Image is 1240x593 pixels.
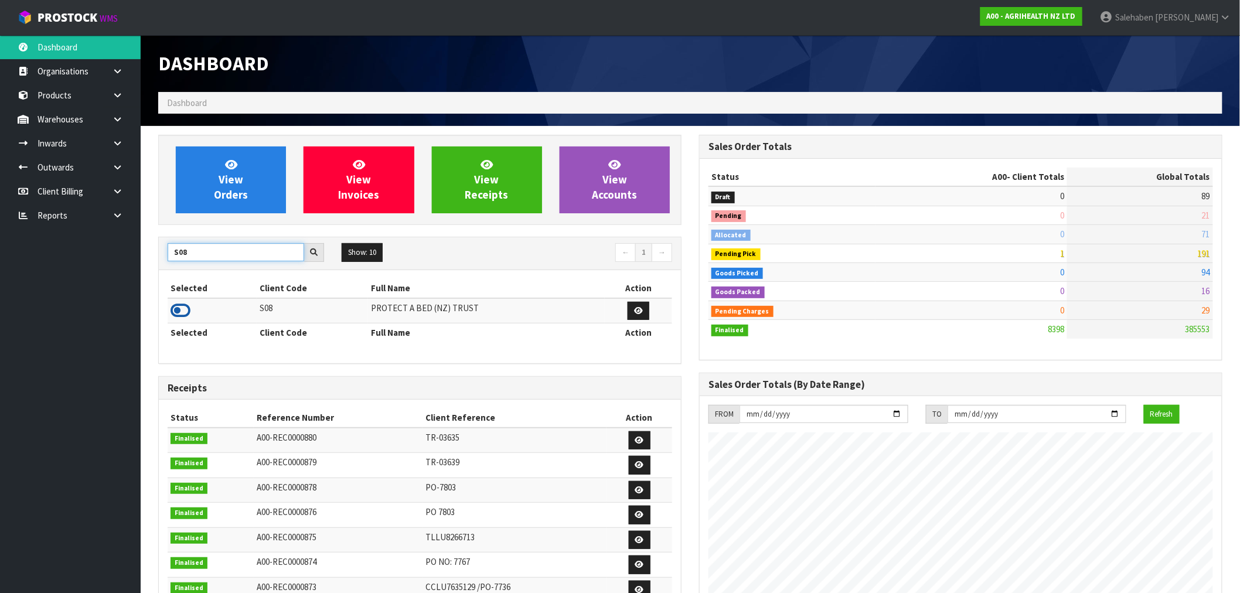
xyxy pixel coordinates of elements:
[257,556,316,567] span: A00-REC0000874
[1060,267,1064,278] span: 0
[1202,210,1210,221] span: 21
[171,483,207,495] span: Finalised
[607,408,672,427] th: Action
[176,146,286,213] a: ViewOrders
[257,298,368,323] td: S08
[711,248,761,260] span: Pending Pick
[257,279,368,298] th: Client Code
[425,482,456,493] span: PO-7803
[171,557,207,569] span: Finalised
[592,158,637,202] span: View Accounts
[428,243,672,264] nav: Page navigation
[711,210,746,222] span: Pending
[425,432,459,443] span: TR-03635
[1060,210,1064,221] span: 0
[368,323,605,342] th: Full Name
[171,533,207,544] span: Finalised
[100,13,118,24] small: WMS
[257,432,316,443] span: A00-REC0000880
[635,243,652,262] a: 1
[1048,323,1064,335] span: 8398
[38,10,97,25] span: ProStock
[432,146,542,213] a: ViewReceipts
[1060,229,1064,240] span: 0
[711,230,751,241] span: Allocated
[257,581,316,592] span: A00-REC0000873
[1202,285,1210,296] span: 16
[168,408,254,427] th: Status
[257,482,316,493] span: A00-REC0000878
[708,405,740,424] div: FROM
[708,379,1213,390] h3: Sales Order Totals (By Date Range)
[168,323,257,342] th: Selected
[1060,190,1064,202] span: 0
[992,171,1007,182] span: A00
[423,408,607,427] th: Client Reference
[1115,12,1153,23] span: Salehaben
[1186,323,1210,335] span: 385553
[708,168,876,186] th: Status
[1202,190,1210,202] span: 89
[368,298,605,323] td: PROTECT A BED (NZ) TRUST
[257,456,316,468] span: A00-REC0000879
[708,141,1213,152] h3: Sales Order Totals
[711,268,763,280] span: Goods Picked
[1155,12,1218,23] span: [PERSON_NAME]
[1202,229,1210,240] span: 71
[171,458,207,469] span: Finalised
[1060,285,1064,296] span: 0
[980,7,1082,26] a: A00 - AGRIHEALTH NZ LTD
[605,323,672,342] th: Action
[425,556,470,567] span: PO NO: 7767
[168,383,672,394] h3: Receipts
[1144,405,1180,424] button: Refresh
[18,10,32,25] img: cube-alt.png
[257,506,316,517] span: A00-REC0000876
[1060,248,1064,259] span: 1
[711,287,765,298] span: Goods Packed
[257,323,368,342] th: Client Code
[711,192,735,203] span: Draft
[876,168,1068,186] th: - Client Totals
[257,531,316,543] span: A00-REC0000875
[1198,248,1210,259] span: 191
[615,243,636,262] a: ←
[168,279,257,298] th: Selected
[338,158,379,202] span: View Invoices
[1202,305,1210,316] span: 29
[926,405,948,424] div: TO
[158,51,269,76] span: Dashboard
[425,456,459,468] span: TR-03639
[304,146,414,213] a: ViewInvoices
[425,506,455,517] span: PO 7803
[425,581,510,592] span: CCLU7635129 /PO-7736
[171,433,207,445] span: Finalised
[987,11,1076,21] strong: A00 - AGRIHEALTH NZ LTD
[711,306,774,318] span: Pending Charges
[425,531,475,543] span: TLLU8266713
[368,279,605,298] th: Full Name
[167,97,207,108] span: Dashboard
[254,408,423,427] th: Reference Number
[342,243,383,262] button: Show: 10
[171,507,207,519] span: Finalised
[711,325,748,336] span: Finalised
[1202,267,1210,278] span: 94
[214,158,248,202] span: View Orders
[1060,305,1064,316] span: 0
[1067,168,1213,186] th: Global Totals
[465,158,509,202] span: View Receipts
[605,279,672,298] th: Action
[560,146,670,213] a: ViewAccounts
[168,243,304,261] input: Search clients
[652,243,672,262] a: →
